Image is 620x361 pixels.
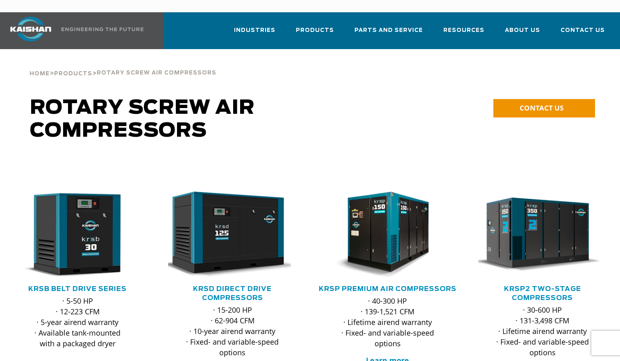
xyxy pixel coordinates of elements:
span: Products [54,71,92,77]
a: Resources [443,20,484,47]
p: · 15-200 HP · 62-904 CFM · 10-year airend warranty · Fixed- and variable-speed options [184,305,280,358]
span: About Us [505,26,540,35]
a: KRSB Belt Drive Series [28,286,127,292]
span: Contact Us [561,26,605,35]
div: krsd125 [168,192,297,278]
a: Contact Us [561,20,605,47]
img: Engineering the future [61,27,143,31]
p: · 40-300 HP · 139-1,521 CFM · Lifetime airend warranty · Fixed- and variable-speed options [340,296,436,349]
a: KRSP2 Two-Stage Compressors [504,286,581,301]
a: Home [30,70,50,77]
img: krsp150 [317,192,446,278]
span: Rotary Screw Air Compressors [30,98,255,141]
a: Parts and Service [354,20,423,47]
div: krsb30 [13,192,142,278]
span: Parts and Service [354,26,423,35]
a: About Us [505,20,540,47]
span: Resources [443,26,484,35]
img: krsp350 [472,192,601,278]
img: krsb30 [7,192,136,278]
p: · 30-600 HP · 131-3,498 CFM · Lifetime airend warranty · Fixed- and variable-speed options [495,305,590,358]
a: KRSD Direct Drive Compressors [193,286,272,301]
a: CONTACT US [493,99,595,117]
a: KRSP Premium Air Compressors [319,286,456,292]
div: > > [30,49,216,80]
div: krsp350 [478,192,607,278]
span: Home [30,71,50,77]
a: Products [296,20,334,47]
span: Products [296,26,334,35]
a: Industries [234,20,275,47]
span: CONTACT US [520,103,563,113]
span: Industries [234,26,275,35]
a: Products [54,70,92,77]
img: krsd125 [162,192,291,278]
div: krsp150 [323,192,452,278]
span: Rotary Screw Air Compressors [97,70,216,76]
